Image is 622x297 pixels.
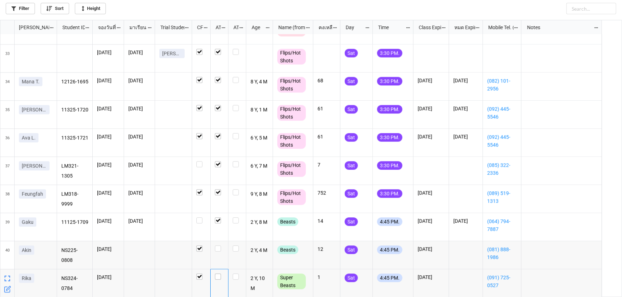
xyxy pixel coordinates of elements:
[97,77,119,84] p: [DATE]
[277,245,298,254] div: Beasts
[193,23,203,31] div: CF
[484,23,514,31] div: Mobile Tel. (from Nick Name)
[128,105,150,112] p: [DATE]
[318,189,336,196] p: 752
[251,189,269,199] p: 9 Y, 8 M
[453,217,478,224] p: [DATE]
[75,3,106,14] a: Height
[377,161,402,170] div: 3:30 PM.
[5,73,10,100] span: 34
[5,157,10,185] span: 37
[0,20,57,35] div: grid
[277,133,306,149] div: Flips/Hot Shots
[128,133,150,140] p: [DATE]
[487,133,517,149] a: (092) 445-5546
[277,77,306,92] div: Flips/Hot Shots
[318,133,336,140] p: 61
[487,217,517,233] a: (064) 794-7887
[97,274,119,281] p: [DATE]
[97,49,119,56] p: [DATE]
[22,78,40,85] p: Mana T.
[22,134,36,141] p: Ava L.
[128,189,150,196] p: [DATE]
[453,77,478,84] p: [DATE]
[22,246,31,254] p: Akin
[345,77,358,85] div: Sat
[61,189,88,208] p: LM318-9999
[94,23,117,31] div: จองวันที่
[251,245,269,255] p: 2 Y, 4 M
[61,77,88,87] p: 12126-1695
[345,105,358,113] div: Sat
[22,218,34,226] p: Gaku
[566,3,616,14] input: Search...
[162,50,182,57] p: [PERSON_NAME]
[6,3,35,14] a: Filter
[125,23,148,31] div: มาเรียน
[61,133,88,143] p: 11325-1721
[523,23,594,31] div: Notes
[277,274,306,289] div: Super Beasts
[97,217,119,224] p: [DATE]
[418,77,444,84] p: [DATE]
[5,185,10,213] span: 38
[318,77,336,84] p: 68
[487,189,517,205] a: (089) 519-1313
[377,274,402,282] div: 4:45 PM.
[487,245,517,261] a: (081) 888-1986
[5,213,10,241] span: 39
[377,245,402,254] div: 4:45 PM.
[61,245,88,265] p: NS225-0808
[97,105,119,112] p: [DATE]
[128,77,150,84] p: [DATE]
[377,105,402,113] div: 3:30 PM.
[374,23,406,31] div: Time
[5,129,10,157] span: 36
[487,77,517,92] a: (082) 101-2956
[345,217,358,226] div: Sat
[97,189,119,196] p: [DATE]
[251,161,269,171] p: 6 Y, 7 M
[41,3,69,14] a: Sort
[274,23,305,31] div: Name (from Class)
[251,77,269,87] p: 8 Y, 4 M
[128,161,150,168] p: [DATE]
[5,101,10,128] span: 35
[318,105,336,112] p: 61
[5,241,10,269] span: 40
[418,217,444,224] p: [DATE]
[345,49,358,57] div: Sat
[156,23,184,31] div: Trial Student
[277,217,298,226] div: Beasts
[377,49,402,57] div: 3:30 PM.
[277,189,306,205] div: Flips/Hot Shots
[15,23,49,31] div: [PERSON_NAME] Name
[418,105,444,112] p: [DATE]
[318,245,336,253] p: 12
[5,44,10,72] span: 33
[377,217,402,226] div: 4:45 PM.
[487,161,517,177] a: (085) 322-2336
[128,49,150,56] p: [DATE]
[345,161,358,170] div: Sat
[251,105,269,115] p: 8 Y, 1 M
[377,133,402,142] div: 3:30 PM.
[97,161,119,168] p: [DATE]
[318,274,336,281] p: 1
[251,274,269,293] p: 2 Y, 10 M
[22,162,47,169] p: [PERSON_NAME]
[22,106,47,113] p: [PERSON_NAME]
[418,189,444,196] p: [DATE]
[97,245,119,253] p: [DATE]
[277,49,306,64] div: Flips/Hot Shots
[345,274,358,282] div: Sat
[229,23,239,31] div: ATK
[450,23,475,31] div: หมด Expired date (from [PERSON_NAME] Name)
[341,23,365,31] div: Day
[418,245,444,253] p: [DATE]
[345,133,358,142] div: Sat
[314,23,333,31] div: คงเหลือ (from Nick Name)
[61,217,88,227] p: 11125-1709
[453,105,478,112] p: [DATE]
[251,217,269,227] p: 2 Y, 8 M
